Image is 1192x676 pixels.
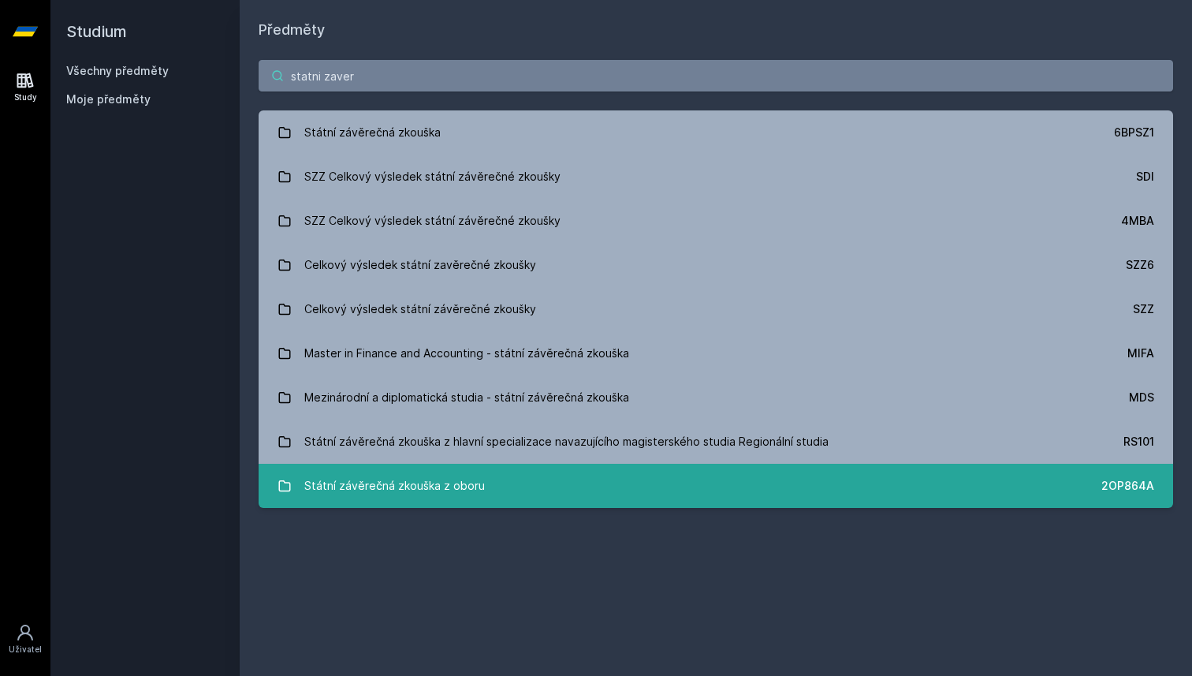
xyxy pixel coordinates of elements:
div: 6BPSZ1 [1114,125,1154,140]
div: Státní závěrečná zkouška z oboru [304,470,485,502]
a: Státní závěrečná zkouška 6BPSZ1 [259,110,1173,155]
div: RS101 [1123,434,1154,450]
div: Státní závěrečná zkouška z hlavní specializace navazujícího magisterského studia Regionální studia [304,426,829,458]
span: Moje předměty [66,92,151,107]
div: MDS [1129,390,1154,405]
a: Study [3,63,47,111]
div: Mezinárodní a diplomatická studia - státní závěrečná zkouška [304,382,629,413]
a: SZZ Celkový výsledek státní závěrečné zkoušky SDI [259,155,1173,199]
a: SZZ Celkový výsledek státní závěrečné zkoušky 4MBA [259,199,1173,243]
a: Master in Finance and Accounting - státní závěrečná zkouška MIFA [259,331,1173,375]
div: 2OP864A [1101,478,1154,494]
a: Státní závěrečná zkouška z hlavní specializace navazujícího magisterského studia Regionální studi... [259,420,1173,464]
h1: Předměty [259,19,1173,41]
div: SDI [1136,169,1154,185]
div: Uživatel [9,644,42,655]
a: Mezinárodní a diplomatická studia - státní závěrečná zkouška MDS [259,375,1173,420]
a: Celkový výsledek státní zavěrečné zkoušky SZZ6 [259,243,1173,287]
div: Study [14,92,37,103]
div: SZZ Celkový výsledek státní závěrečné zkoušky [304,161,561,192]
a: Státní závěrečná zkouška z oboru 2OP864A [259,464,1173,508]
a: Uživatel [3,615,47,663]
div: MIFA [1127,345,1154,361]
div: 4MBA [1121,213,1154,229]
div: Master in Finance and Accounting - státní závěrečná zkouška [304,338,629,369]
div: Celkový výsledek státní zavěrečné zkoušky [304,249,536,281]
a: Celkový výsledek státní závěrečné zkoušky SZZ [259,287,1173,331]
div: SZZ Celkový výsledek státní závěrečné zkoušky [304,205,561,237]
div: SZZ6 [1126,257,1154,273]
div: Státní závěrečná zkouška [304,117,441,148]
a: Všechny předměty [66,64,169,77]
div: Celkový výsledek státní závěrečné zkoušky [304,293,536,325]
div: SZZ [1133,301,1154,317]
input: Název nebo ident předmětu… [259,60,1173,92]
